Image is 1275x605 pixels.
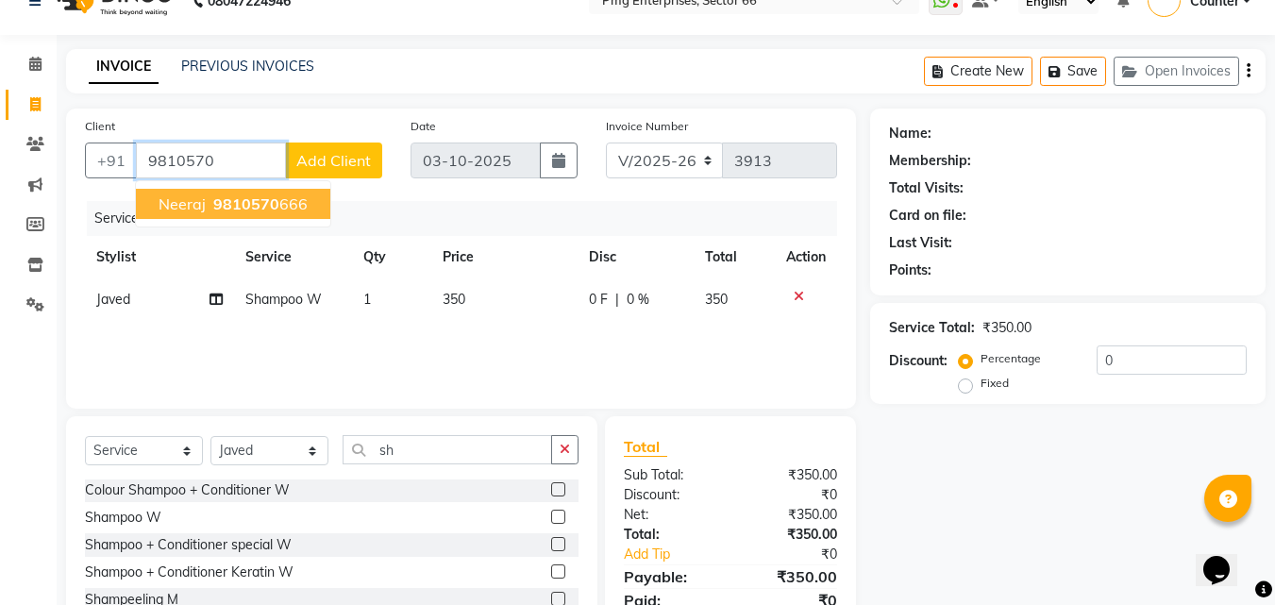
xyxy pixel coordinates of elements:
iframe: chat widget [1196,529,1256,586]
th: Total [694,236,776,278]
div: Total Visits: [889,178,964,198]
div: Name: [889,124,931,143]
div: Shampoo W [85,508,161,528]
div: ₹350.00 [730,525,851,545]
span: 9810570 [213,194,279,213]
button: Save [1040,57,1106,86]
div: Card on file: [889,206,966,226]
div: Colour Shampoo + Conditioner W [85,480,290,500]
div: ₹0 [730,485,851,505]
span: 350 [443,291,465,308]
label: Invoice Number [606,118,688,135]
button: +91 [85,143,138,178]
input: Search or Scan [343,435,552,464]
div: ₹350.00 [982,318,1032,338]
div: ₹0 [751,545,852,564]
th: Qty [352,236,431,278]
div: Points: [889,260,931,280]
ngb-highlight: 666 [210,194,308,213]
div: Shampoo + Conditioner Keratin W [85,563,294,582]
th: Action [775,236,837,278]
div: Payable: [610,565,730,588]
a: INVOICE [89,50,159,84]
button: Open Invoices [1114,57,1239,86]
span: Neeraj [159,194,206,213]
th: Price [431,236,578,278]
div: Sub Total: [610,465,730,485]
span: Shampoo W [245,291,322,308]
th: Stylist [85,236,234,278]
span: 350 [705,291,728,308]
input: Search by Name/Mobile/Email/Code [136,143,286,178]
th: Service [234,236,353,278]
label: Date [411,118,436,135]
div: Last Visit: [889,233,952,253]
div: Net: [610,505,730,525]
div: Membership: [889,151,971,171]
div: Discount: [610,485,730,505]
button: Create New [924,57,1032,86]
div: Service Total: [889,318,975,338]
span: 1 [363,291,371,308]
div: Services [87,201,851,236]
a: Add Tip [610,545,750,564]
span: Javed [96,291,130,308]
span: 0 % [627,290,649,310]
span: Add Client [296,151,371,170]
span: Total [624,437,667,457]
div: ₹350.00 [730,465,851,485]
th: Disc [578,236,694,278]
span: | [615,290,619,310]
div: Shampoo + Conditioner special W [85,535,292,555]
span: 0 F [589,290,608,310]
label: Fixed [981,375,1009,392]
div: Total: [610,525,730,545]
label: Percentage [981,350,1041,367]
label: Client [85,118,115,135]
button: Add Client [285,143,382,178]
a: PREVIOUS INVOICES [181,58,314,75]
div: ₹350.00 [730,565,851,588]
div: Discount: [889,351,948,371]
div: ₹350.00 [730,505,851,525]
